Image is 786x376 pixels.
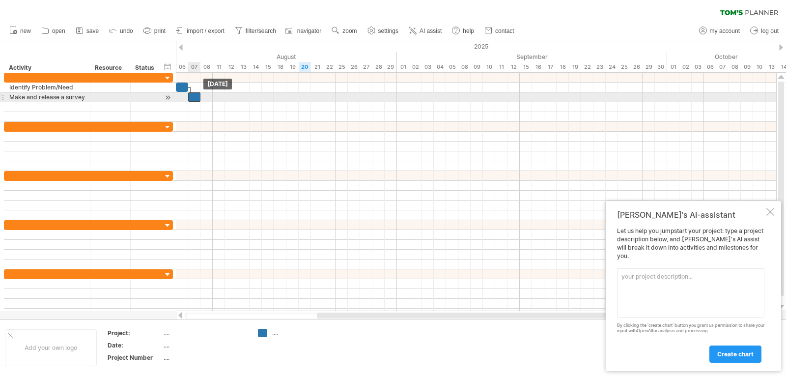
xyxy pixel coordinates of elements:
div: Friday, 3 October 2025 [692,62,704,72]
a: create chart [709,346,761,363]
span: create chart [717,350,754,358]
div: Tuesday, 23 September 2025 [593,62,606,72]
span: undo [120,28,133,34]
span: new [20,28,31,34]
div: By clicking the 'create chart' button you grant us permission to share your input with for analys... [617,323,764,334]
div: Tuesday, 26 August 2025 [348,62,360,72]
div: [PERSON_NAME]'s AI-assistant [617,210,764,220]
div: Friday, 8 August 2025 [200,62,213,72]
div: Thursday, 9 October 2025 [741,62,753,72]
div: Project Number [108,353,162,362]
div: Activity [9,63,84,73]
div: September 2025 [397,52,667,62]
div: .... [164,329,246,337]
div: Thursday, 2 October 2025 [679,62,692,72]
div: Tuesday, 16 September 2025 [532,62,544,72]
a: open [39,25,68,37]
div: August 2025 [139,52,397,62]
div: Friday, 10 October 2025 [753,62,765,72]
div: Friday, 15 August 2025 [262,62,274,72]
div: Thursday, 21 August 2025 [311,62,323,72]
div: Date: [108,341,162,349]
div: Monday, 13 October 2025 [765,62,778,72]
span: my account [710,28,740,34]
div: Friday, 12 September 2025 [507,62,520,72]
div: Monday, 25 August 2025 [336,62,348,72]
div: Monday, 22 September 2025 [581,62,593,72]
div: Friday, 5 September 2025 [446,62,458,72]
div: Friday, 26 September 2025 [630,62,643,72]
div: Status [135,63,157,73]
span: log out [761,28,779,34]
div: Thursday, 4 September 2025 [434,62,446,72]
div: Monday, 18 August 2025 [274,62,286,72]
div: Monday, 15 September 2025 [520,62,532,72]
div: Make and release a survey [9,92,85,102]
span: import / export [187,28,225,34]
span: save [86,28,99,34]
a: print [141,25,168,37]
a: new [7,25,34,37]
div: Wednesday, 27 August 2025 [360,62,372,72]
div: Wednesday, 13 August 2025 [237,62,250,72]
span: help [463,28,474,34]
div: Thursday, 18 September 2025 [557,62,569,72]
div: Wednesday, 1 October 2025 [667,62,679,72]
div: .... [164,353,246,362]
a: save [73,25,102,37]
a: OpenAI [637,328,652,333]
span: print [154,28,166,34]
a: zoom [329,25,360,37]
a: log out [748,25,782,37]
div: .... [164,341,246,349]
a: help [449,25,477,37]
div: Monday, 8 September 2025 [458,62,471,72]
div: Friday, 22 August 2025 [323,62,336,72]
div: Thursday, 28 August 2025 [372,62,385,72]
div: Thursday, 7 August 2025 [188,62,200,72]
span: settings [378,28,398,34]
div: Wednesday, 17 September 2025 [544,62,557,72]
div: Tuesday, 19 August 2025 [286,62,299,72]
a: settings [365,25,401,37]
span: open [52,28,65,34]
div: scroll to activity [163,92,172,103]
div: Monday, 29 September 2025 [643,62,655,72]
span: navigator [297,28,321,34]
div: Tuesday, 7 October 2025 [716,62,729,72]
div: Wednesday, 20 August 2025 [299,62,311,72]
span: AI assist [420,28,442,34]
div: Friday, 19 September 2025 [569,62,581,72]
div: Let us help you jumpstart your project: type a project description below, and [PERSON_NAME]'s AI ... [617,227,764,362]
div: Identify Problem/Need [9,83,85,92]
a: navigator [284,25,324,37]
a: filter/search [232,25,279,37]
div: Monday, 6 October 2025 [704,62,716,72]
div: Wednesday, 24 September 2025 [606,62,618,72]
div: Wednesday, 6 August 2025 [176,62,188,72]
div: Wednesday, 3 September 2025 [421,62,434,72]
div: Friday, 29 August 2025 [385,62,397,72]
div: Tuesday, 9 September 2025 [471,62,483,72]
div: Thursday, 14 August 2025 [250,62,262,72]
div: Thursday, 11 September 2025 [495,62,507,72]
div: Monday, 11 August 2025 [213,62,225,72]
span: filter/search [246,28,276,34]
div: Tuesday, 2 September 2025 [409,62,421,72]
a: AI assist [406,25,445,37]
div: Wednesday, 8 October 2025 [729,62,741,72]
div: Thursday, 25 September 2025 [618,62,630,72]
div: Tuesday, 12 August 2025 [225,62,237,72]
a: my account [697,25,743,37]
div: Monday, 1 September 2025 [397,62,409,72]
div: Wednesday, 10 September 2025 [483,62,495,72]
a: import / export [173,25,227,37]
span: zoom [342,28,357,34]
div: Resource [95,63,125,73]
div: .... [272,329,326,337]
div: Project: [108,329,162,337]
div: Tuesday, 30 September 2025 [655,62,667,72]
div: [DATE] [203,79,232,89]
span: contact [495,28,514,34]
a: contact [482,25,517,37]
